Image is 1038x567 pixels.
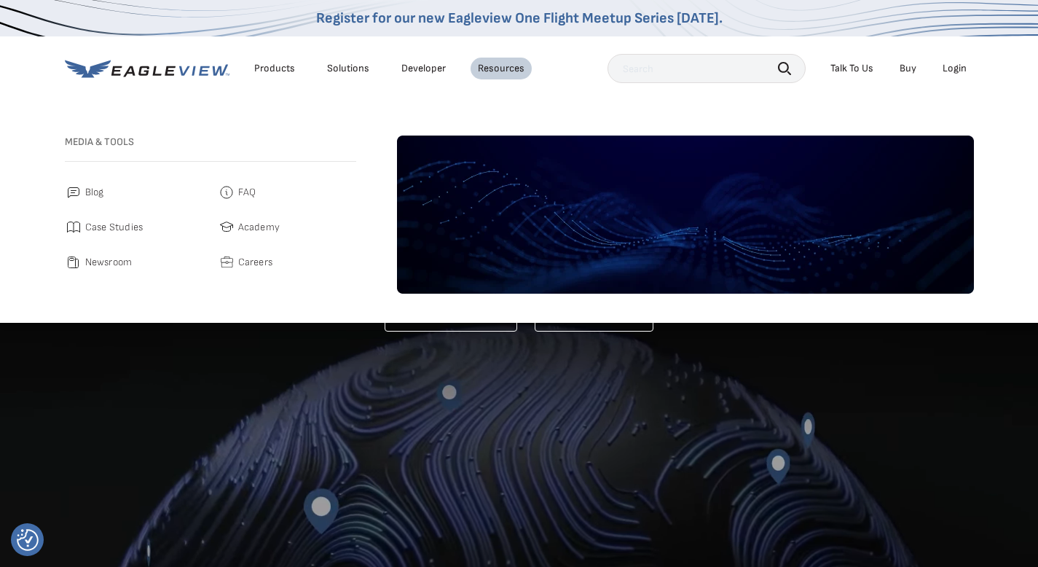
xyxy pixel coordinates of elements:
[238,219,280,236] span: Academy
[65,184,82,201] img: blog.svg
[238,254,273,271] span: Careers
[218,254,235,271] img: careers.svg
[218,219,356,236] a: Academy
[943,62,967,75] div: Login
[401,62,446,75] a: Developer
[65,254,82,271] img: newsroom.svg
[218,184,356,201] a: FAQ
[830,62,873,75] div: Talk To Us
[218,219,235,236] img: academy.svg
[65,254,203,271] a: Newsroom
[238,184,256,201] span: FAQ
[65,136,356,149] h3: Media & Tools
[254,62,295,75] div: Products
[316,9,723,27] a: Register for our new Eagleview One Flight Meetup Series [DATE].
[85,184,104,201] span: Blog
[17,529,39,551] button: Consent Preferences
[478,62,524,75] div: Resources
[65,219,82,236] img: case_studies.svg
[327,62,369,75] div: Solutions
[65,219,203,236] a: Case Studies
[17,529,39,551] img: Revisit consent button
[218,184,235,201] img: faq.svg
[65,184,203,201] a: Blog
[85,219,143,236] span: Case Studies
[85,254,133,271] span: Newsroom
[900,62,916,75] a: Buy
[608,54,806,83] input: Search
[218,254,356,271] a: Careers
[397,136,974,294] img: default-image.webp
